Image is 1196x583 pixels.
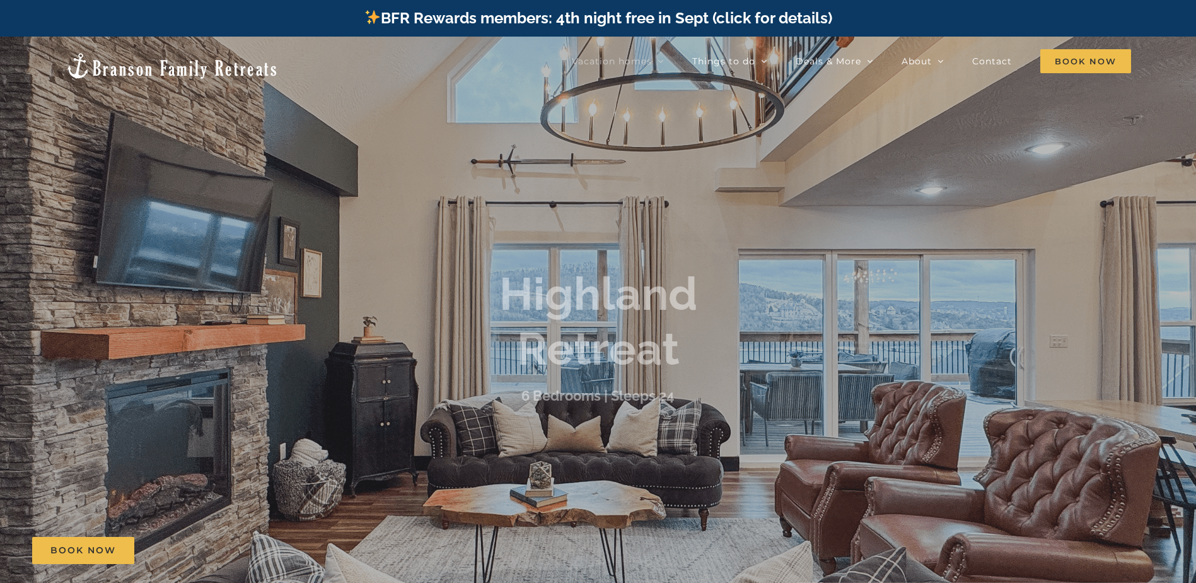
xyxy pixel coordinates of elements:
[65,52,279,80] img: Branson Family Retreats Logo
[572,57,652,66] span: Vacation homes
[972,49,1012,74] a: Contact
[902,57,932,66] span: About
[572,49,1131,74] nav: Main Menu
[50,545,116,556] span: Book Now
[365,9,380,25] img: ✨
[572,49,664,74] a: Vacation homes
[796,57,861,66] span: Deals & More
[692,57,755,66] span: Things to do
[499,267,697,375] b: Highland Retreat
[692,49,767,74] a: Things to do
[364,9,832,27] a: BFR Rewards members: 4th night free in Sept (click for details)
[972,57,1012,66] span: Contact
[32,537,134,564] a: Book Now
[1040,49,1131,73] span: Book Now
[521,387,675,404] h3: 6 Bedrooms | Sleeps 24
[902,49,944,74] a: About
[796,49,873,74] a: Deals & More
